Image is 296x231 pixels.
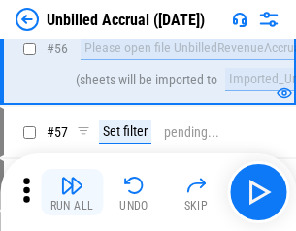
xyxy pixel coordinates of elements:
[41,169,103,215] button: Run All
[243,177,274,208] img: Main button
[47,124,68,140] span: # 57
[60,174,83,197] img: Run All
[122,174,146,197] img: Undo
[16,8,39,31] img: Back
[164,125,219,140] div: pending...
[184,200,209,212] div: Skip
[47,41,68,56] span: # 56
[47,11,205,29] div: Unbilled Accrual ([DATE])
[184,174,208,197] img: Skip
[232,12,247,27] img: Support
[103,169,165,215] button: Undo
[165,169,227,215] button: Skip
[119,200,148,212] div: Undo
[50,200,94,212] div: Run All
[99,120,151,144] div: Set filter
[257,8,280,31] img: Settings menu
